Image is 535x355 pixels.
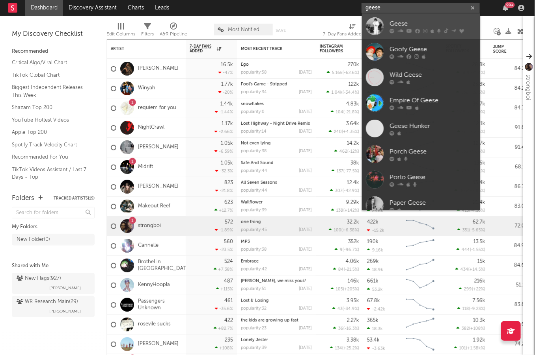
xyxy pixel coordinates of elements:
div: -20 % [218,90,233,95]
div: +7.38 % [214,267,233,272]
div: [DATE] [299,228,312,232]
div: 487 [224,279,233,284]
a: TikTok Videos Assistant / Last 7 Days - Top [12,165,87,181]
div: 560 [224,239,233,244]
span: 100 [334,228,341,233]
span: 351 [462,228,469,233]
div: ( ) [457,306,485,311]
div: 14.2k [347,141,359,146]
div: +108 % [215,346,233,351]
div: 9.16k [367,248,383,253]
div: New Flags ( 927 ) [17,274,61,283]
div: A&R Pipeline [160,20,187,43]
div: 3.64k [346,121,359,126]
span: 138 [336,209,343,213]
div: [DATE] [299,307,312,311]
div: popularity: 44 [241,189,267,193]
div: 91.4 [493,143,525,152]
div: ( ) [332,306,359,311]
button: Save [276,28,286,33]
div: 53.4k [367,338,380,343]
a: requiem for you [138,105,176,111]
div: Safe And Sound [241,161,312,165]
svg: Chart title [403,275,438,295]
div: 84.9 [493,241,525,251]
div: one thing [241,220,312,224]
span: 434 [460,268,468,272]
div: 67.8k [367,298,380,303]
span: -4.16 % [470,209,484,213]
span: -9.23 % [470,307,484,311]
span: +25.2 % [343,346,358,351]
div: +82.7 % [214,326,233,331]
span: +22 % [473,287,484,292]
div: popularity: 39 [241,208,267,213]
a: Makeout Reef [138,203,170,210]
svg: Chart title [403,315,438,335]
div: Most Recent Track [241,46,300,51]
div: 422 [224,318,233,323]
span: [PERSON_NAME] [49,307,81,316]
div: 4.83k [346,102,359,107]
div: 84.6 [493,261,525,270]
div: Artist [111,46,170,51]
div: ( ) [331,208,359,213]
span: -16.3 % [345,327,358,331]
div: 10.3k [473,318,485,323]
span: +6.38 % [343,228,358,233]
div: popularity: 42 [241,267,267,272]
div: [DATE] [299,208,312,213]
div: 53.2k [367,287,383,292]
div: 269k [367,259,379,264]
div: Porto Geese [390,172,476,182]
div: [DATE] [299,267,312,272]
a: one thing [241,220,261,224]
div: 74.2 [493,340,525,349]
div: ( ) [330,188,359,193]
div: popularity: 45 [241,228,267,232]
div: Embrace [241,259,312,264]
a: Biggest Independent Releases This Week [12,83,87,99]
div: 68.1 [493,163,525,172]
div: ( ) [457,227,485,233]
div: 661k [367,279,378,284]
div: My Discovery Checklist [12,30,95,39]
span: 36 [338,327,343,331]
div: ( ) [334,149,359,154]
div: ( ) [332,168,359,174]
input: Search for folders... [12,207,95,218]
span: +108 % [470,327,484,331]
a: Porch Geese [362,141,480,167]
a: Apple Top 200 [12,128,87,137]
span: 382 [462,327,469,331]
div: monalisa, we miss you// [241,279,312,283]
div: ( ) [329,227,359,233]
div: Geese [390,19,476,28]
svg: Chart title [403,216,438,236]
div: popularity: 38 [241,149,267,153]
div: Fool's Game - Stripped [241,82,312,87]
div: ( ) [330,346,359,351]
span: 101 [459,346,466,351]
div: 524 [224,259,233,264]
a: Wild Geese [362,65,480,90]
span: 307 [335,189,343,193]
div: ( ) [326,90,359,95]
span: 1.04k [332,91,343,95]
a: [PERSON_NAME], we miss you// [241,279,306,283]
div: 16.5k [221,62,233,67]
a: MP3 [241,240,250,244]
div: popularity: 44 [241,169,267,173]
div: strongboi [523,74,533,100]
div: 72.0 [493,222,525,231]
button: 99+ [503,5,508,11]
a: Geese [362,13,480,39]
div: 7-Day Fans Added (7-Day Fans Added) [323,30,382,39]
div: 1.05k [221,161,233,166]
div: 1.77k [221,82,233,87]
div: 2.27k [347,318,359,323]
a: YouTube Hottest Videos [12,116,87,124]
div: -3.63k [367,346,385,351]
div: 1.44k [220,102,233,107]
span: +1.58k % [467,346,484,351]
